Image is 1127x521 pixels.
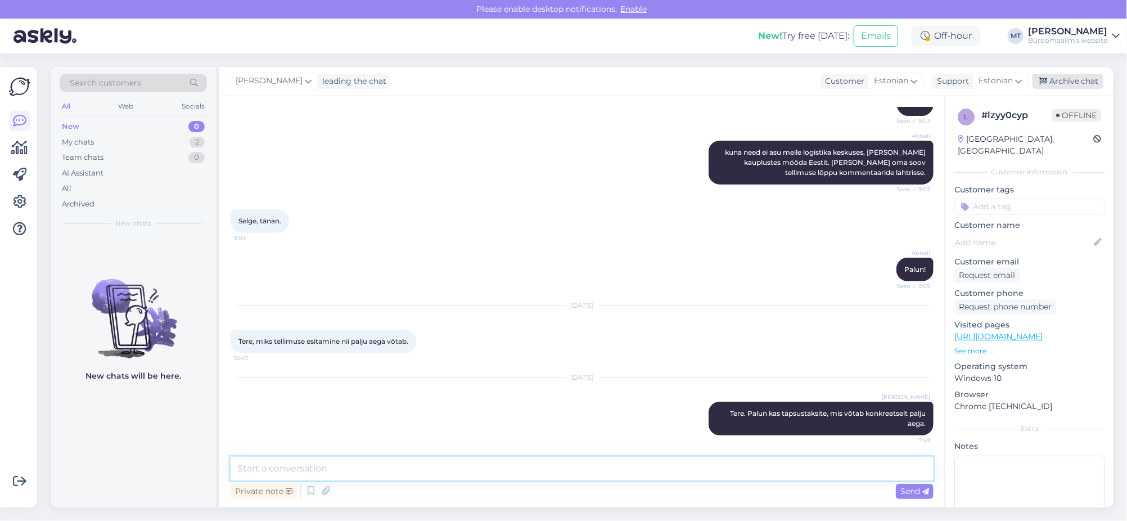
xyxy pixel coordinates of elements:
span: 9:04 [234,233,276,242]
img: Askly Logo [9,76,30,97]
p: Operating system [954,361,1105,372]
a: [PERSON_NAME]Büroomaailm's website [1028,27,1120,45]
span: [PERSON_NAME] [882,393,930,401]
div: [DATE] [231,300,934,311]
div: Support [932,75,969,87]
div: [GEOGRAPHIC_DATA], [GEOGRAPHIC_DATA] [958,133,1093,157]
p: Windows 10 [954,372,1105,384]
div: Customer [821,75,864,87]
div: 2 [190,137,205,148]
div: Archive chat [1033,74,1103,89]
span: Palun! [904,265,926,273]
div: Team chats [62,152,103,163]
div: Try free [DATE]: [758,29,849,43]
div: 0 [188,121,205,132]
span: Seen ✓ 9:05 [888,282,930,290]
span: Selge, tänan. [238,217,281,225]
div: All [60,99,73,114]
span: Offline [1052,109,1101,122]
div: Socials [179,99,207,114]
input: Add name [955,236,1092,249]
div: leading the chat [318,75,386,87]
div: Archived [62,199,94,210]
div: AI Assistant [62,168,103,179]
span: Seen ✓ 9:03 [888,116,930,125]
p: Chrome [TECHNICAL_ID] [954,401,1105,412]
p: See more ... [954,346,1105,356]
div: Request phone number [954,299,1056,315]
span: 16:43 [234,354,276,362]
span: [PERSON_NAME] [236,75,303,87]
div: # lzyy0cyp [981,109,1052,122]
img: No chats [51,259,216,360]
div: Request email [954,268,1020,283]
div: My chats [62,137,94,148]
span: New chats [115,218,151,228]
a: [URL][DOMAIN_NAME] [954,331,1043,342]
span: Tere. Palun kas täpsustaksite, mis võtab konkreetselt palju aega. [730,409,927,428]
p: Customer phone [954,288,1105,299]
span: Estonian [979,75,1013,87]
div: [DATE] [231,372,934,383]
p: Customer tags [954,184,1105,196]
p: Customer email [954,256,1105,268]
span: Seen ✓ 9:03 [888,185,930,194]
div: Off-hour [912,26,981,46]
div: Büroomaailm's website [1028,36,1108,45]
input: Add a tag [954,198,1105,215]
span: Anneli [888,249,930,257]
div: MT [1008,28,1024,44]
p: New chats will be here. [85,370,181,382]
p: Notes [954,441,1105,452]
div: All [62,183,71,194]
div: Private note [231,484,297,499]
span: Tere, miks tellimuse esitamine nii palju aega võtab. [238,337,408,345]
div: [PERSON_NAME] [1028,27,1108,36]
button: Emails [854,25,898,47]
b: New! [758,30,782,41]
span: kuna need ei asu meile logistika keskuses, [PERSON_NAME] kauplustes mööda Eestit. [PERSON_NAME] o... [725,148,927,177]
div: Web [116,99,136,114]
p: Visited pages [954,319,1105,331]
p: Browser [954,389,1105,401]
span: Anneli [888,132,930,140]
span: Estonian [874,75,908,87]
div: 0 [188,152,205,163]
div: Extra [954,424,1105,434]
span: Search customers [70,77,141,89]
span: 7:49 [888,436,930,444]
span: Send [900,486,929,496]
div: New [62,121,79,132]
div: Customer information [954,167,1105,177]
p: Customer name [954,219,1105,231]
span: l [964,113,968,121]
span: Enable [617,4,651,14]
